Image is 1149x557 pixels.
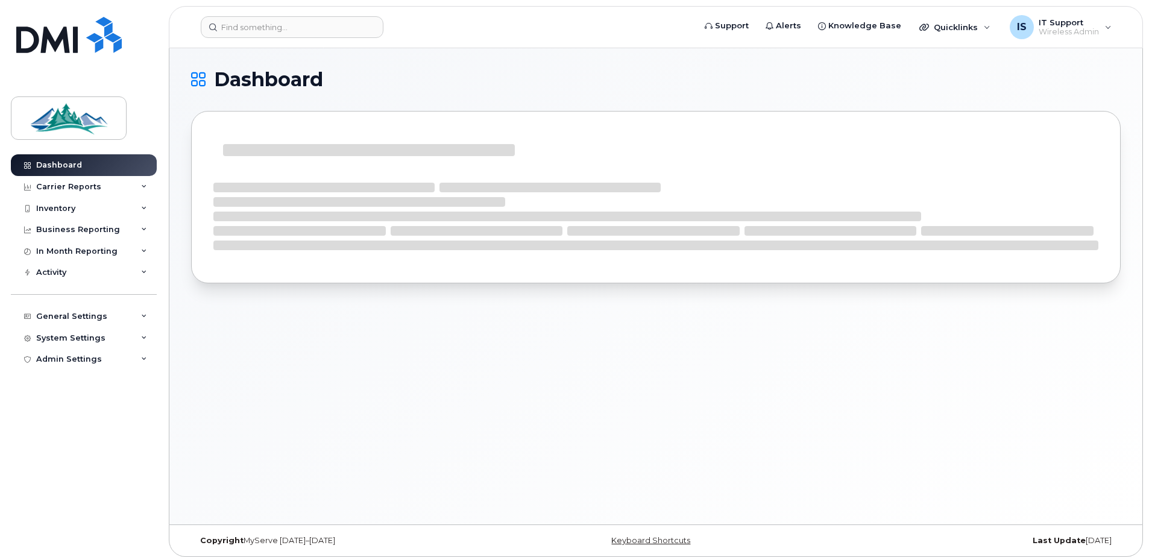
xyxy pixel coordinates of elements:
a: Keyboard Shortcuts [611,536,690,545]
span: Dashboard [214,71,323,89]
div: [DATE] [811,536,1121,546]
strong: Copyright [200,536,244,545]
strong: Last Update [1033,536,1086,545]
div: MyServe [DATE]–[DATE] [191,536,501,546]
